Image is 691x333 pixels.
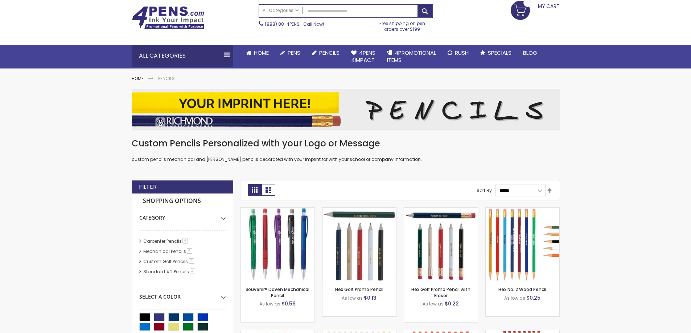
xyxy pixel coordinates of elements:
[345,45,381,68] a: 4Pens4impact
[523,49,537,57] span: Blog
[517,45,543,61] a: Blog
[132,6,204,29] img: 4Pens Custom Pens and Promotional Products
[455,49,469,57] span: Rush
[259,5,303,17] a: All Categories
[411,286,470,298] a: Hex Golf Promo Pencil with Eraser
[254,49,269,57] span: Home
[141,238,190,244] a: Carpenter Pencils4
[132,75,144,82] a: Home
[141,248,195,254] a: Mechanical Pencils8
[498,286,546,292] a: Hex No. 2 Wood Pencil
[182,238,188,243] span: 4
[404,207,478,213] a: Hex Golf Promo Pencil with Eraser
[442,45,474,61] a: Rush
[240,45,275,61] a: Home
[526,294,540,301] span: $0.25
[248,184,262,196] strong: Grid
[351,49,375,64] span: 4Pens 4impact
[132,138,560,149] h1: Custom Pencils Personalized with your Logo or Message
[423,301,444,307] span: As low as
[445,300,459,307] span: $0.22
[322,207,396,213] a: Hex Golf Promo Pencil
[364,294,377,301] span: $0.13
[241,207,314,213] a: Souvenir® Daven Mechanical Pencil
[158,75,175,82] strong: Pencils
[342,295,363,301] span: As low as
[265,21,324,27] span: - Call Now!
[187,248,192,254] span: 8
[265,21,300,27] a: (888) 88-4PENS
[139,193,226,209] strong: Shopping Options
[132,89,560,130] img: Pencils
[275,45,306,61] a: Pens
[488,49,511,57] span: Specials
[259,301,280,307] span: As low as
[486,207,559,213] a: Hex No. 2 Wood Pencil
[372,18,433,32] div: Free shipping on pen orders over $199
[189,258,194,264] span: 2
[322,208,396,281] img: Hex Golf Promo Pencil
[141,269,198,275] a: Standard #2 Pencils4
[281,300,296,307] span: $0.59
[319,49,340,57] span: Pencils
[335,286,383,292] a: Hex Golf Promo Pencil
[190,269,195,274] span: 4
[139,288,226,300] div: Select A Color
[241,208,314,281] img: Souvenir® Daven Mechanical Pencil
[504,295,525,301] span: As low as
[404,208,478,281] img: Hex Golf Promo Pencil with Eraser
[387,49,436,64] span: 4PROMOTIONAL ITEMS
[381,45,442,68] a: 4PROMOTIONALITEMS
[477,187,492,193] label: Sort By
[474,45,517,61] a: Specials
[132,138,560,163] div: custom pencils mechanical and [PERSON_NAME] pencils decorated with your imprint for with your sch...
[132,45,233,67] div: All Categories
[246,286,309,298] a: Souvenir® Daven Mechanical Pencil
[141,258,197,265] a: Custom Golf Pencils2
[263,8,299,13] span: All Categories
[139,209,226,221] div: Category
[486,208,559,281] img: Hex No. 2 Wood Pencil
[306,45,345,61] a: Pencils
[139,183,157,191] strong: Filter
[288,49,300,57] span: Pens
